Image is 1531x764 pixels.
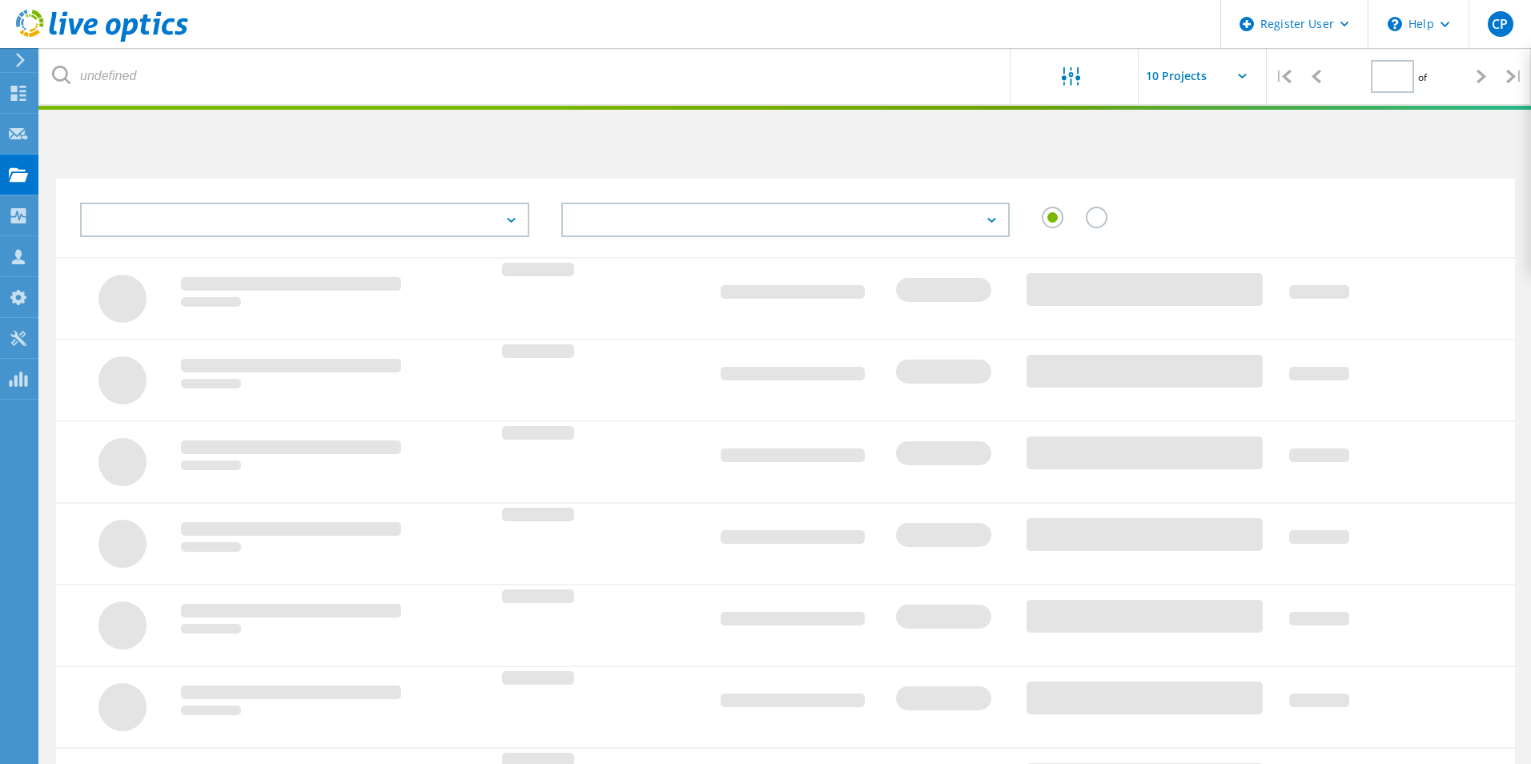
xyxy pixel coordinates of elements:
[1418,70,1427,84] span: of
[1498,48,1531,105] div: |
[1267,48,1300,105] div: |
[40,48,1011,104] input: undefined
[1388,17,1402,31] svg: \n
[16,34,188,45] a: Live Optics Dashboard
[1492,18,1508,30] span: CP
